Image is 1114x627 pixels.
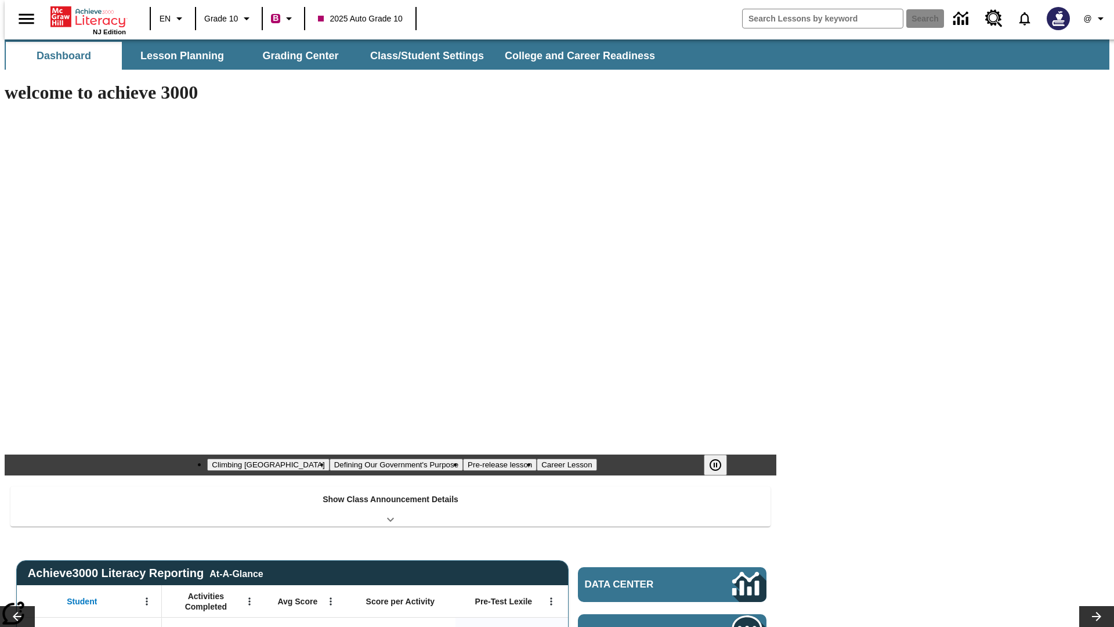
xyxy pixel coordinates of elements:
span: Data Center [585,579,693,590]
button: Open Menu [138,593,155,610]
h1: welcome to achieve 3000 [5,82,776,103]
div: Home [50,4,126,35]
span: Score per Activity [366,596,435,607]
button: Boost Class color is violet red. Change class color [266,8,301,29]
div: Pause [704,455,739,475]
span: 2025 Auto Grade 10 [318,13,402,25]
span: NJ Edition [93,28,126,35]
button: Grading Center [243,42,359,70]
span: Pre-Test Lexile [475,596,533,607]
button: Dashboard [6,42,122,70]
button: Class/Student Settings [361,42,493,70]
button: Open Menu [241,593,258,610]
button: Slide 3 Pre-release lesson [463,459,537,471]
button: Open Menu [322,593,339,610]
button: Profile/Settings [1077,8,1114,29]
span: EN [160,13,171,25]
a: Home [50,5,126,28]
button: Select a new avatar [1040,3,1077,34]
div: At-A-Glance [209,567,263,579]
button: Slide 4 Career Lesson [537,459,596,471]
button: Pause [704,455,727,475]
button: Lesson Planning [124,42,240,70]
a: Resource Center, Will open in new tab [978,3,1010,34]
input: search field [743,9,903,28]
img: Avatar [1047,7,1070,30]
span: B [273,11,278,26]
button: Language: EN, Select a language [154,8,191,29]
button: Open side menu [9,2,44,36]
button: Slide 1 Climbing Mount Tai [207,459,329,471]
span: Student [67,596,97,607]
a: Data Center [946,3,978,35]
button: Grade: Grade 10, Select a grade [200,8,258,29]
div: Show Class Announcement Details [10,487,771,527]
div: SubNavbar [5,39,1109,70]
span: Achieve3000 Literacy Reporting [28,567,263,580]
button: College and Career Readiness [495,42,664,70]
span: Avg Score [277,596,317,607]
span: Grade 10 [204,13,238,25]
div: SubNavbar [5,42,665,70]
span: @ [1083,13,1091,25]
span: Activities Completed [168,591,244,612]
a: Notifications [1010,3,1040,34]
button: Open Menu [542,593,560,610]
a: Data Center [578,567,766,602]
p: Show Class Announcement Details [323,493,458,506]
button: Slide 2 Defining Our Government's Purpose [330,459,463,471]
button: Lesson carousel, Next [1079,606,1114,627]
